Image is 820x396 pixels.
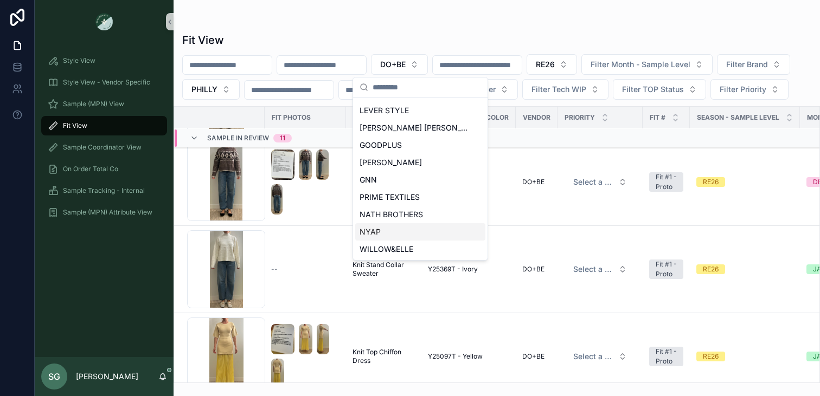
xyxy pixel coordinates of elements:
[360,209,423,220] span: NATH BROTHERS
[565,259,636,279] button: Select Button
[522,178,544,186] span: DO+BE
[613,79,706,100] button: Select Button
[565,172,636,192] button: Select Button
[726,59,768,70] span: Filter Brand
[299,324,312,354] img: Screenshot-2025-08-22-at-8.49.26-AM.png
[522,352,544,361] span: DO+BE
[522,265,551,274] a: DO+BE
[271,184,283,215] img: Screenshot-2025-08-28-at-10.52.30-AM.png
[280,134,285,142] div: 11
[317,324,329,354] img: Screenshot-2025-08-22-at-8.49.30-AM.png
[63,143,142,152] span: Sample Coordinator View
[63,186,145,195] span: Sample Tracking - Internal
[717,54,790,75] button: Select Button
[650,113,665,122] span: Fit #
[649,172,683,192] a: Fit #1 - Proto
[76,371,138,382] p: [PERSON_NAME]
[720,84,766,95] span: Filter Priority
[271,150,294,180] img: Screenshot-2025-08-28-at-10.52.22-AM.png
[63,208,152,217] span: Sample (MPN) Attribute View
[271,265,339,274] a: --
[41,203,167,222] a: Sample (MPN) Attribute View
[656,172,677,192] div: Fit #1 - Proto
[622,84,684,95] span: Filter TOP Status
[522,265,544,274] span: DO+BE
[522,79,608,100] button: Select Button
[573,351,614,362] span: Select a HP FIT LEVEL
[527,54,577,75] button: Select Button
[360,140,402,151] span: GOODPLUS
[710,79,789,100] button: Select Button
[299,150,311,180] img: Screenshot-2025-08-28-at-10.52.25-AM.png
[271,324,339,389] a: Screenshot-2025-08-22-at-8.49.24-AM.pngScreenshot-2025-08-22-at-8.49.26-AM.pngScreenshot-2025-08-...
[63,165,118,173] span: On Order Total Co
[353,348,415,365] a: Knit Top Chiffon Dress
[63,56,95,65] span: Style View
[371,54,428,75] button: Select Button
[573,177,614,187] span: Select a HP FIT LEVEL
[41,138,167,157] a: Sample Coordinator View
[522,178,551,186] a: DO+BE
[380,59,406,70] span: DO+BE
[271,359,284,389] img: Screenshot-2025-08-22-at-8.49.32-AM.png
[360,192,420,203] span: PRIME TEXTILES
[428,352,483,361] span: Y25097T - Yellow
[522,352,551,361] a: DO+BE
[41,94,167,114] a: Sample (MPN) View
[565,347,636,366] button: Select Button
[360,122,468,133] span: [PERSON_NAME] [PERSON_NAME]
[703,352,719,361] div: RE26
[696,264,793,274] a: RE26
[41,51,167,70] a: Style View
[360,174,377,185] span: GNN
[581,54,713,75] button: Select Button
[63,100,124,108] span: Sample (MPN) View
[41,181,167,200] a: Sample Tracking - Internal
[649,259,683,279] a: Fit #1 - Proto
[360,105,409,116] span: LEVER STYLE
[703,177,719,187] div: RE26
[703,264,719,274] div: RE26
[182,79,240,100] button: Select Button
[649,347,683,366] a: Fit #1 - Proto
[41,116,167,135] a: Fit View
[63,78,150,87] span: Style View - Vendor Specific
[271,265,278,274] span: --
[48,370,60,383] span: SG
[360,157,422,168] span: [PERSON_NAME]
[271,150,339,215] a: Screenshot-2025-08-28-at-10.52.22-AM.pngScreenshot-2025-08-28-at-10.52.25-AM.pngScreenshot-2025-0...
[207,134,269,142] span: Sample In Review
[564,172,636,192] a: Select Button
[95,13,113,30] img: App logo
[656,347,677,366] div: Fit #1 - Proto
[182,33,224,48] h1: Fit View
[272,113,311,122] span: Fit Photos
[565,113,595,122] span: PRIORITY
[428,352,509,361] a: Y25097T - Yellow
[360,244,413,255] span: WILLOW&ELLE
[591,59,690,70] span: Filter Month - Sample Level
[573,264,614,275] span: Select a HP FIT LEVEL
[428,265,509,274] a: Y25369T - Ivory
[41,73,167,92] a: Style View - Vendor Specific
[271,324,294,354] img: Screenshot-2025-08-22-at-8.49.24-AM.png
[63,121,87,130] span: Fit View
[696,352,793,361] a: RE26
[360,226,381,237] span: NYAP
[536,59,555,70] span: RE26
[353,261,415,278] a: Knit Stand Collar Sweater
[428,265,478,274] span: Y25369T - Ivory
[531,84,586,95] span: Filter Tech WIP
[191,84,217,95] span: PHILLY
[316,150,329,180] img: Screenshot-2025-08-28-at-10.52.28-AM.png
[564,259,636,280] a: Select Button
[697,113,779,122] span: Season - Sample Level
[523,113,550,122] span: Vendor
[41,159,167,179] a: On Order Total Co
[353,98,488,260] div: Suggestions
[696,177,793,187] a: RE26
[35,43,174,236] div: scrollable content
